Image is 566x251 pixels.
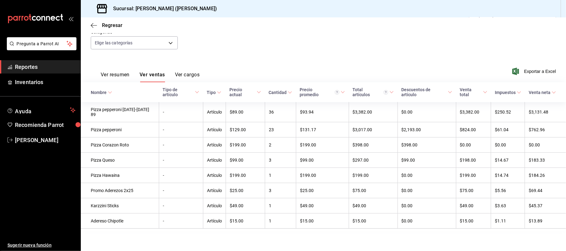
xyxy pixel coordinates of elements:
td: Pizza pepperoni [81,122,159,137]
td: $3,382.00 [349,102,398,122]
td: Artículo [203,183,226,198]
td: $3,382.00 [456,102,491,122]
a: Pregunta a Parrot AI [4,45,76,52]
td: Pizza Queso [81,153,159,168]
td: $3,131.48 [525,102,566,122]
td: Artículo [203,153,226,168]
td: $198.00 [456,153,491,168]
td: $3.63 [491,198,525,213]
span: Cantidad [269,90,292,95]
td: $824.00 [456,122,491,137]
div: Venta neta [529,90,550,95]
td: Artículo [203,122,226,137]
td: $199.00 [226,137,265,153]
div: Tipo de artículo [163,87,194,97]
td: 23 [265,122,296,137]
div: Venta total [460,87,482,97]
td: $5.56 [491,183,525,198]
span: Impuestos [495,90,521,95]
td: $398.00 [349,137,398,153]
td: Artículo [203,137,226,153]
span: Total artículos [352,87,394,97]
td: $75.00 [349,183,398,198]
div: navigation tabs [101,72,200,82]
td: $14.67 [491,153,525,168]
button: open_drawer_menu [68,16,73,21]
button: Exportar a Excel [513,68,556,75]
td: $2,193.00 [398,122,456,137]
td: $199.00 [296,137,349,153]
td: $0.00 [398,183,456,198]
td: - [159,102,203,122]
td: $15.00 [296,213,349,229]
td: 1 [265,198,296,213]
button: Pregunta a Parrot AI [7,37,76,50]
td: $131.17 [296,122,349,137]
td: Promo Aderezos 2x25 [81,183,159,198]
td: $199.00 [349,168,398,183]
td: $398.00 [398,137,456,153]
td: $250.52 [491,102,525,122]
td: $99.00 [398,153,456,168]
span: Descuentos de artículo [401,87,452,97]
td: $99.00 [296,153,349,168]
td: $199.00 [456,168,491,183]
td: $199.00 [296,168,349,183]
h3: Sucursal: [PERSON_NAME] ([PERSON_NAME]) [108,5,217,12]
td: Artículo [203,168,226,183]
td: $89.00 [226,102,265,122]
button: Ver ventas [140,72,165,82]
div: Precio actual [229,87,255,97]
td: $0.00 [456,137,491,153]
div: Impuestos [495,90,516,95]
td: $93.94 [296,102,349,122]
td: $15.00 [349,213,398,229]
td: 36 [265,102,296,122]
td: $184.26 [525,168,566,183]
span: Recomienda Parrot [15,121,76,129]
td: $49.00 [226,198,265,213]
td: - [159,213,203,229]
div: Total artículos [352,87,388,97]
span: Tipo [207,90,221,95]
span: Precio promedio [300,87,345,97]
td: $99.00 [226,153,265,168]
td: Pizza pepperoni [DATE]-[DATE] 89 [81,102,159,122]
td: $14.74 [491,168,525,183]
td: Artículo [203,198,226,213]
span: Ayuda [15,106,67,114]
td: - [159,137,203,153]
td: Pizza Corazon Roto [81,137,159,153]
td: $13.89 [525,213,566,229]
span: Venta total [460,87,487,97]
span: Tipo de artículo [163,87,199,97]
td: 2 [265,137,296,153]
div: Tipo [207,90,216,95]
button: Regresar [91,22,122,28]
span: [PERSON_NAME] [15,136,76,144]
td: $49.00 [349,198,398,213]
td: Artículo [203,213,226,229]
span: Pregunta a Parrot AI [17,41,67,47]
td: $61.04 [491,122,525,137]
td: $129.00 [226,122,265,137]
td: $3,017.00 [349,122,398,137]
td: $762.96 [525,122,566,137]
td: 1 [265,168,296,183]
td: $297.00 [349,153,398,168]
td: $49.00 [296,198,349,213]
td: $45.37 [525,198,566,213]
td: $15.00 [226,213,265,229]
td: $199.00 [226,168,265,183]
td: - [159,153,203,168]
span: Reportes [15,63,76,71]
span: Regresar [102,22,122,28]
td: - [159,198,203,213]
td: $25.00 [226,183,265,198]
td: $15.00 [456,213,491,229]
td: $0.00 [398,213,456,229]
td: $25.00 [296,183,349,198]
td: - [159,122,203,137]
div: Descuentos de artículo [401,87,447,97]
